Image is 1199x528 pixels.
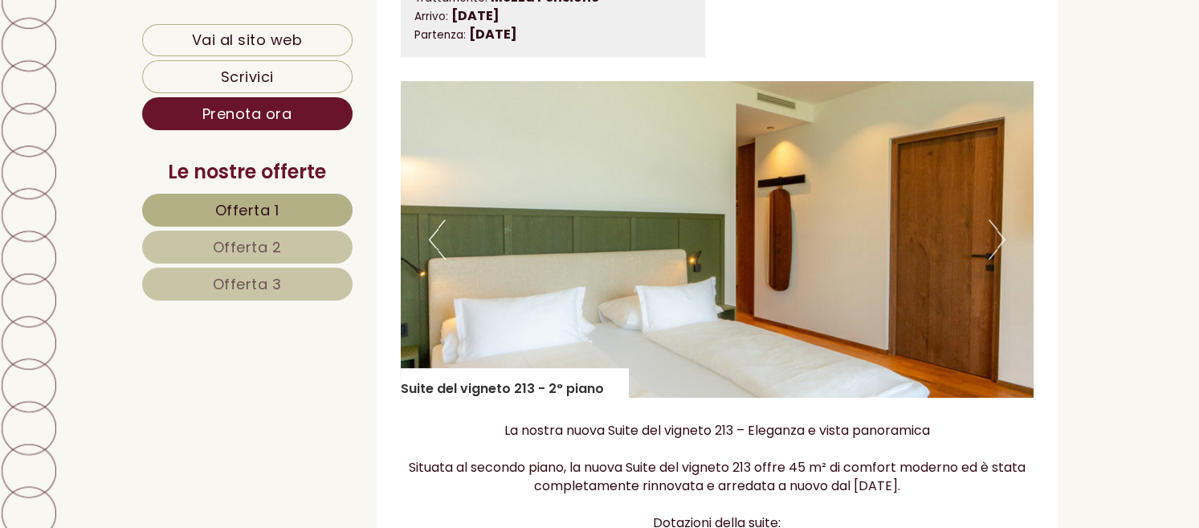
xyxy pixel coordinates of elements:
small: Arrivo: [414,9,448,24]
div: Buon giorno, come possiamo aiutarla? [12,47,272,96]
b: [DATE] [451,6,500,25]
div: Hotel Tenz [24,50,264,63]
a: Scrivici [142,60,353,93]
div: Le nostre offerte [142,158,353,186]
b: [DATE] [469,25,517,43]
button: Next [989,219,1005,260]
div: Suite del vigneto 213 - 2° piano [401,368,628,399]
small: 19:59 [24,81,264,92]
span: Offerta 1 [215,200,279,220]
div: domenica [272,12,361,39]
a: Vai al sito web [142,24,353,56]
span: Offerta 2 [213,237,282,257]
a: Prenota ora [142,97,353,130]
button: Previous [429,219,446,260]
img: image [401,81,1034,398]
button: Invia [549,419,634,452]
small: Partenza: [414,27,466,43]
span: Offerta 3 [213,274,282,294]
